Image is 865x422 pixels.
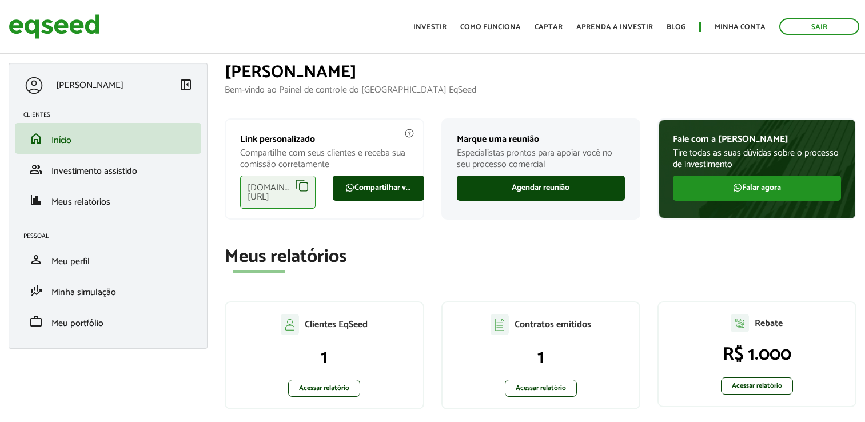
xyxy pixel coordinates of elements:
a: Acessar relatório [288,380,360,397]
p: Clientes EqSeed [305,319,368,330]
a: Falar agora [673,176,841,201]
p: R$ 1.000 [670,344,844,365]
a: Minha conta [715,23,766,31]
li: Meu perfil [15,244,201,275]
span: Meu perfil [51,254,90,269]
span: finance_mode [29,284,43,297]
a: workMeu portfólio [23,314,193,328]
img: FaWhatsapp.svg [345,183,354,192]
p: Tire todas as suas dúvidas sobre o processo de investimento [673,148,841,169]
p: Fale com a [PERSON_NAME] [673,134,841,145]
a: financeMeus relatórios [23,193,193,207]
a: Agendar reunião [457,176,625,201]
li: Investimento assistido [15,154,201,185]
a: Como funciona [460,23,521,31]
a: Acessar relatório [505,380,577,397]
a: Blog [667,23,685,31]
a: Sair [779,18,859,35]
a: Colapsar menu [179,78,193,94]
a: homeInício [23,132,193,145]
img: agent-contratos.svg [491,314,509,335]
p: Bem-vindo ao Painel de controle do [GEOGRAPHIC_DATA] EqSeed [225,85,856,95]
p: [PERSON_NAME] [56,80,123,91]
span: Meu portfólio [51,316,103,331]
img: agent-clientes.svg [281,314,299,335]
a: groupInvestimento assistido [23,162,193,176]
img: agent-meulink-info2.svg [404,128,414,138]
span: Meus relatórios [51,194,110,210]
h2: Pessoal [23,233,201,240]
a: Captar [535,23,563,31]
li: Meu portfólio [15,306,201,337]
span: Início [51,133,71,148]
a: personMeu perfil [23,253,193,266]
span: group [29,162,43,176]
span: work [29,314,43,328]
p: Marque uma reunião [457,134,625,145]
p: 1 [237,347,411,368]
a: Acessar relatório [721,377,793,395]
a: Aprenda a investir [576,23,653,31]
img: EqSeed [9,11,100,42]
li: Meus relatórios [15,185,201,216]
span: home [29,132,43,145]
p: Especialistas prontos para apoiar você no seu processo comercial [457,148,625,169]
h2: Meus relatórios [225,247,856,267]
li: Início [15,123,201,154]
h1: [PERSON_NAME] [225,63,856,82]
span: person [29,253,43,266]
h2: Clientes [23,112,201,118]
p: 1 [454,347,628,368]
a: finance_modeMinha simulação [23,284,193,297]
div: [DOMAIN_NAME][URL] [240,176,316,209]
span: Minha simulação [51,285,116,300]
p: Link personalizado [240,134,408,145]
span: finance [29,193,43,207]
span: Investimento assistido [51,164,137,179]
li: Minha simulação [15,275,201,306]
p: Contratos emitidos [515,319,591,330]
p: Rebate [755,318,783,329]
a: Investir [413,23,447,31]
img: FaWhatsapp.svg [733,183,742,192]
p: Compartilhe com seus clientes e receba sua comissão corretamente [240,148,408,169]
img: agent-relatorio.svg [731,314,749,332]
a: Compartilhar via WhatsApp [333,176,424,201]
span: left_panel_close [179,78,193,91]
